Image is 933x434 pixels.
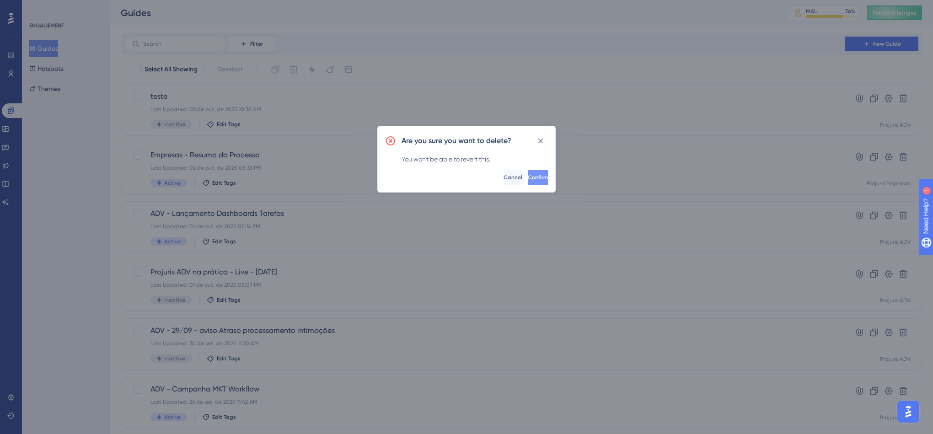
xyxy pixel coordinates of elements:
span: Need Help? [21,2,57,13]
div: 1 [64,5,66,12]
div: You won't be able to revert this. [402,154,548,165]
h2: Are you sure you want to delete? [402,135,511,146]
span: Cancel [504,174,522,181]
span: Confirm [528,174,548,181]
iframe: UserGuiding AI Assistant Launcher [895,398,922,425]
